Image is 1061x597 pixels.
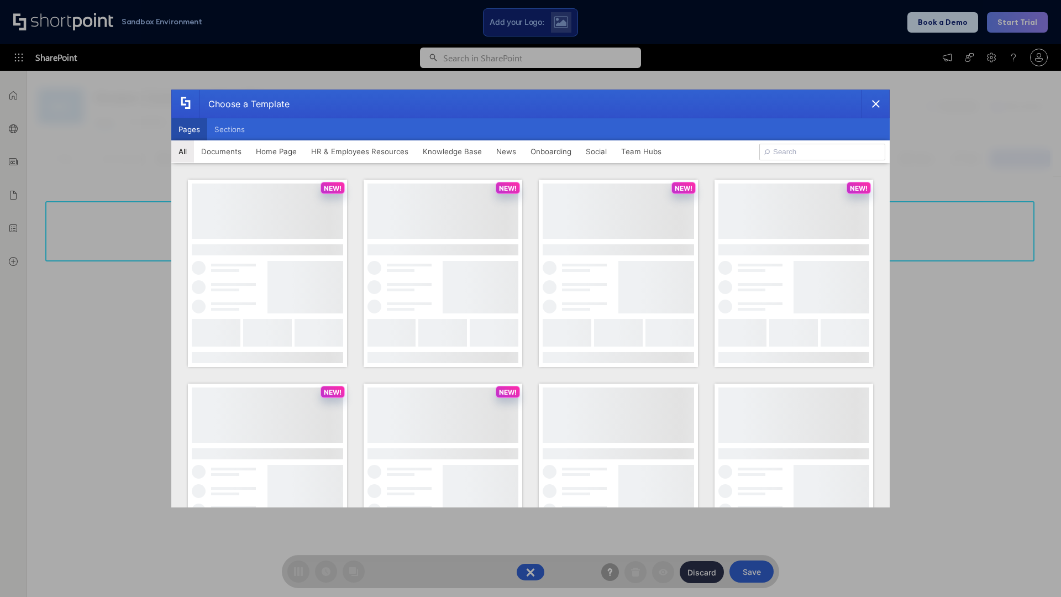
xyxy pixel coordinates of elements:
[759,144,885,160] input: Search
[675,184,692,192] p: NEW!
[207,118,252,140] button: Sections
[304,140,416,163] button: HR & Employees Resources
[850,184,868,192] p: NEW!
[324,184,342,192] p: NEW!
[249,140,304,163] button: Home Page
[194,140,249,163] button: Documents
[171,90,890,507] div: template selector
[171,118,207,140] button: Pages
[171,140,194,163] button: All
[199,90,290,118] div: Choose a Template
[499,184,517,192] p: NEW!
[499,388,517,396] p: NEW!
[324,388,342,396] p: NEW!
[416,140,489,163] button: Knowledge Base
[523,140,579,163] button: Onboarding
[1006,544,1061,597] iframe: Chat Widget
[489,140,523,163] button: News
[579,140,614,163] button: Social
[614,140,669,163] button: Team Hubs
